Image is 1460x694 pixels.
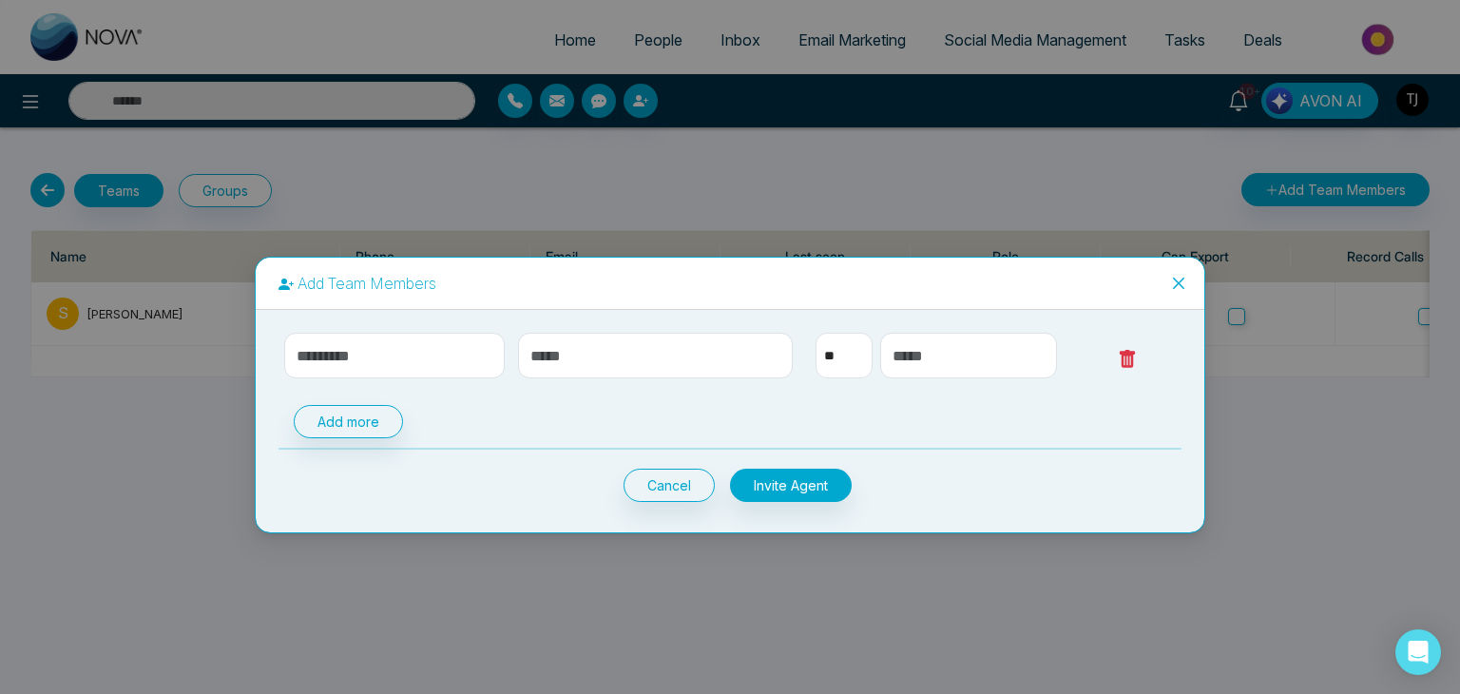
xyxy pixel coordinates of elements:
button: Invite Agent [730,469,852,502]
p: Add Team Members [279,273,1181,294]
span: close [1171,276,1186,291]
button: Add more [294,405,403,438]
div: Open Intercom Messenger [1395,629,1441,675]
button: Cancel [624,469,715,502]
button: Close [1153,258,1204,309]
